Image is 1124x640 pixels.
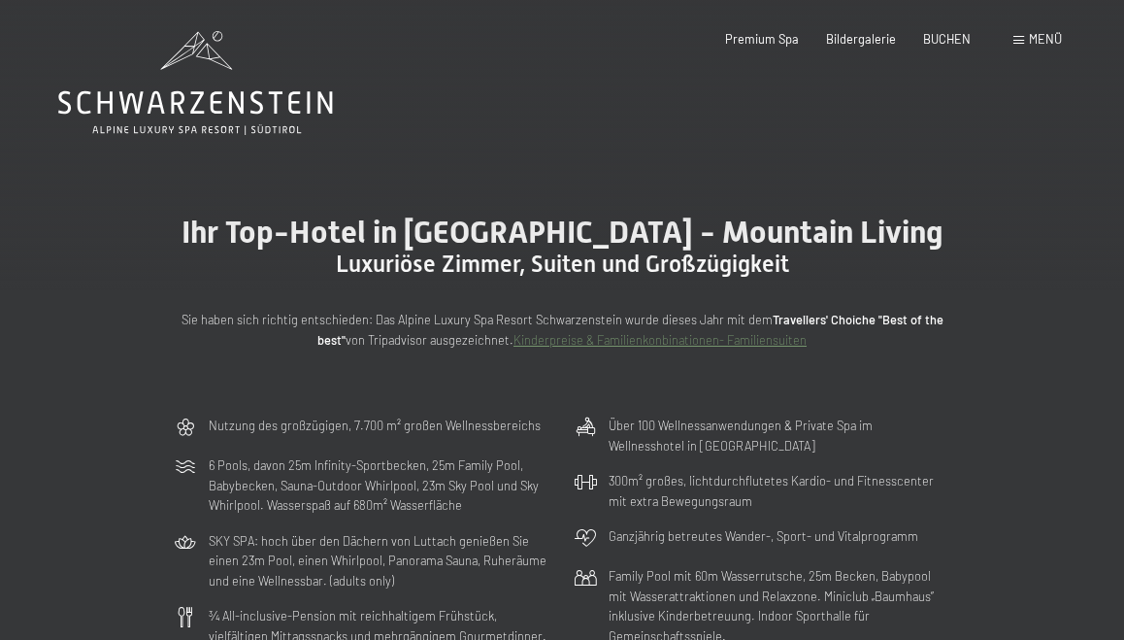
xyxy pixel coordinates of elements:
[609,526,918,546] p: Ganzjährig betreutes Wander-, Sport- und Vitalprogramm
[209,455,550,515] p: 6 Pools, davon 25m Infinity-Sportbecken, 25m Family Pool, Babybecken, Sauna-Outdoor Whirlpool, 23...
[174,310,950,350] p: Sie haben sich richtig entschieden: Das Alpine Luxury Spa Resort Schwarzenstein wurde dieses Jahr...
[209,416,541,435] p: Nutzung des großzügigen, 7.700 m² großen Wellnessbereichs
[513,332,807,348] a: Kinderpreise & Familienkonbinationen- Familiensuiten
[609,471,950,511] p: 300m² großes, lichtdurchflutetes Kardio- und Fitnesscenter mit extra Bewegungsraum
[725,31,799,47] a: Premium Spa
[1029,31,1062,47] span: Menü
[317,312,943,347] strong: Travellers' Choiche "Best of the best"
[182,214,943,251] span: Ihr Top-Hotel in [GEOGRAPHIC_DATA] - Mountain Living
[923,31,971,47] a: BUCHEN
[826,31,896,47] a: Bildergalerie
[336,251,789,278] span: Luxuriöse Zimmer, Suiten und Großzügigkeit
[209,531,550,590] p: SKY SPA: hoch über den Dächern von Luttach genießen Sie einen 23m Pool, einen Whirlpool, Panorama...
[609,416,950,455] p: Über 100 Wellnessanwendungen & Private Spa im Wellnesshotel in [GEOGRAPHIC_DATA]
